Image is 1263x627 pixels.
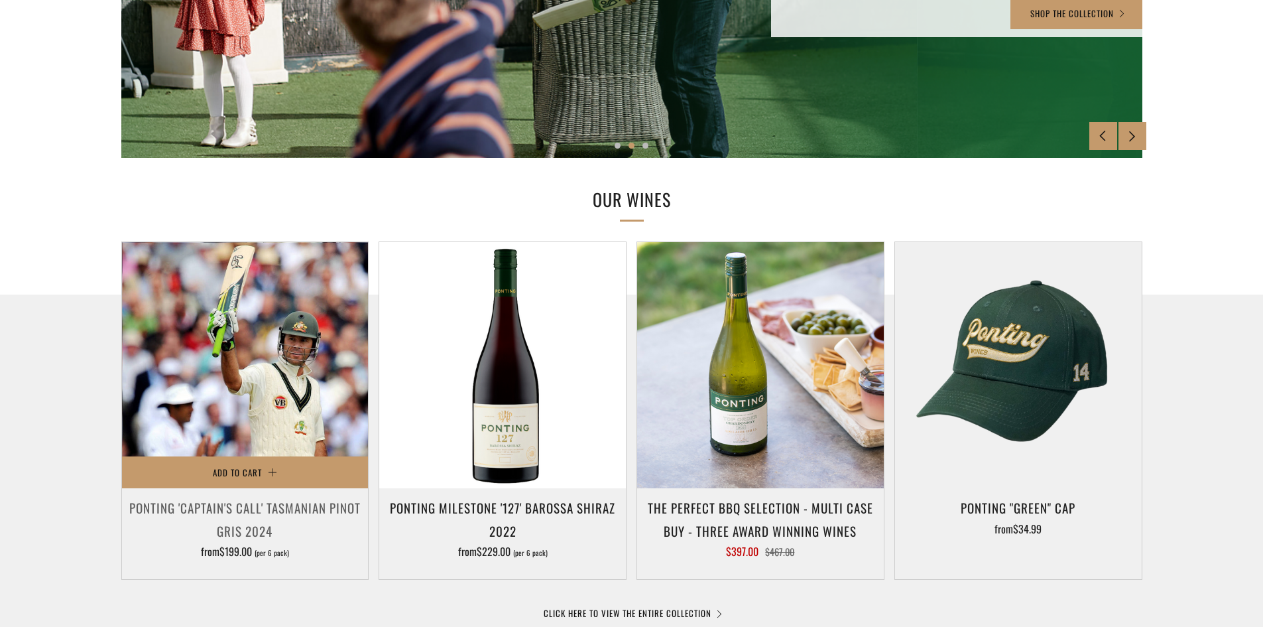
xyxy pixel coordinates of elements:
[122,496,369,563] a: Ponting 'Captain's Call' Tasmanian Pinot Gris 2024 from$199.00 (per 6 pack)
[544,606,720,620] a: CLICK HERE TO VIEW THE ENTIRE COLLECTION
[213,466,262,479] span: Add to Cart
[255,549,289,557] span: (per 6 pack)
[201,543,289,559] span: from
[765,545,794,559] span: $467.00
[477,543,511,559] span: $229.00
[994,521,1042,537] span: from
[726,543,758,559] span: $397.00
[1013,521,1042,537] span: $34.99
[219,543,252,559] span: $199.00
[629,143,634,149] button: 2
[644,496,877,541] h3: The perfect BBQ selection - MULTI CASE BUY - Three award winning wines
[615,143,621,149] button: 1
[902,496,1135,519] h3: Ponting "Green" Cap
[386,496,619,541] h3: Ponting Milestone '127' Barossa Shiraz 2022
[895,496,1142,563] a: Ponting "Green" Cap from$34.99
[413,186,851,214] h2: OUR WINES
[642,143,648,149] button: 3
[637,496,884,563] a: The perfect BBQ selection - MULTI CASE BUY - Three award winning wines $397.00 $467.00
[458,543,548,559] span: from
[122,456,369,488] button: Add to Cart
[379,496,626,563] a: Ponting Milestone '127' Barossa Shiraz 2022 from$229.00 (per 6 pack)
[129,496,362,541] h3: Ponting 'Captain's Call' Tasmanian Pinot Gris 2024
[513,549,548,557] span: (per 6 pack)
